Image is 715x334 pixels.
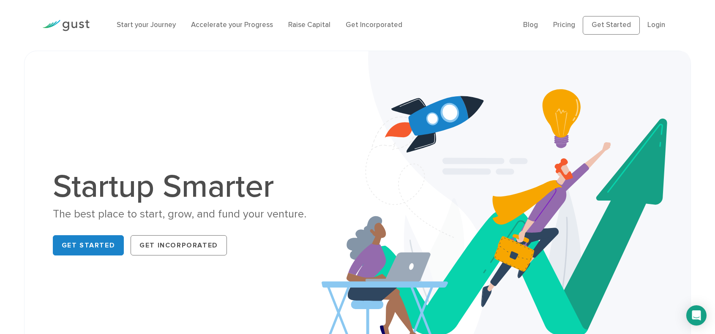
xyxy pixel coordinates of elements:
h1: Startup Smarter [53,171,344,203]
a: Login [647,21,665,29]
a: Accelerate your Progress [191,21,273,29]
a: Get Started [583,16,640,35]
a: Blog [523,21,538,29]
a: Start your Journey [117,21,176,29]
img: Gust Logo [42,20,90,31]
a: Get Started [53,235,124,255]
a: Get Incorporated [346,21,402,29]
a: Get Incorporated [131,235,227,255]
div: Open Intercom Messenger [686,305,707,326]
a: Raise Capital [288,21,330,29]
div: The best place to start, grow, and fund your venture. [53,207,344,222]
a: Pricing [553,21,575,29]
